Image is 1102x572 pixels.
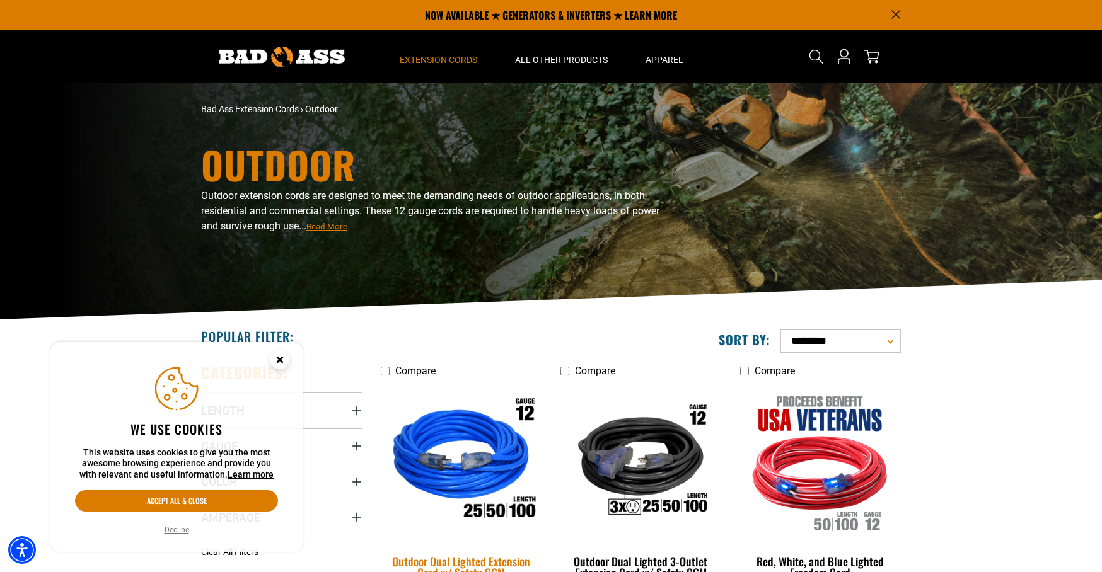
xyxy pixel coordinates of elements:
button: Accept all & close [75,490,278,512]
a: Learn more [228,469,274,479]
button: Decline [161,523,193,536]
span: Clear All Filters [201,547,258,557]
nav: breadcrumbs [201,103,661,116]
label: Sort by: [719,331,770,348]
summary: Search [806,47,826,67]
span: Outdoor [305,104,338,114]
span: Compare [395,365,436,377]
div: Accessibility Menu [8,536,36,564]
span: › [301,104,303,114]
summary: Extension Cords [381,30,496,83]
img: Outdoor Dual Lighted Extension Cord w/ Safety CGM [373,381,550,542]
p: This website uses cookies to give you the most awesome browsing experience and provide you with r... [75,447,278,481]
h2: Popular Filter: [201,328,294,345]
h2: We use cookies [75,421,278,437]
span: Apparel [646,54,683,66]
span: Read More [306,222,347,231]
img: Red, White, and Blue Lighted Freedom Cord [741,389,900,534]
h1: Outdoor [201,146,661,183]
span: Extension Cords [400,54,477,66]
span: All Other Products [515,54,608,66]
a: Bad Ass Extension Cords [201,104,299,114]
aside: Cookie Consent [50,342,303,552]
img: Outdoor Dual Lighted 3-Outlet Extension Cord w/ Safety CGM [561,389,720,534]
summary: All Other Products [496,30,627,83]
span: Outdoor extension cords are designed to meet the demanding needs of outdoor applications, in both... [201,190,659,232]
a: Clear All Filters [201,546,264,559]
summary: Apparel [627,30,702,83]
span: Compare [755,365,795,377]
span: Compare [575,365,615,377]
img: Bad Ass Extension Cords [219,47,345,67]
